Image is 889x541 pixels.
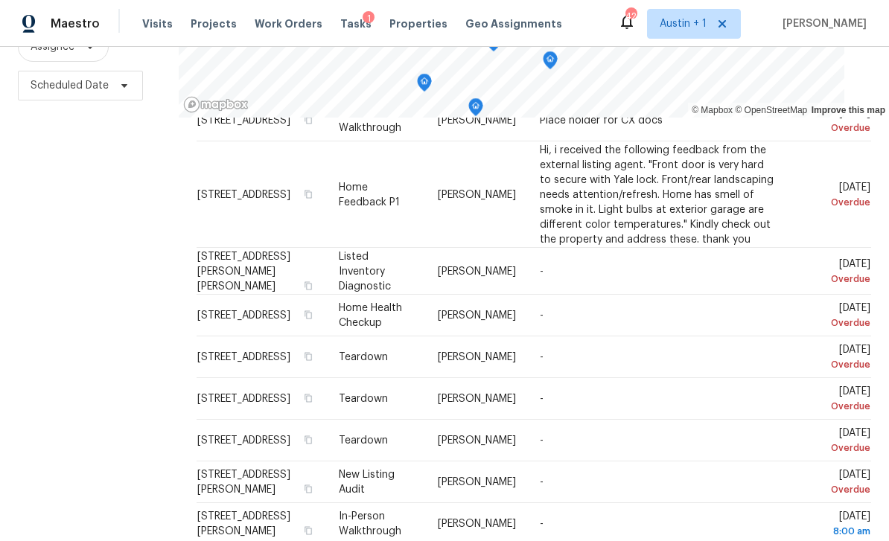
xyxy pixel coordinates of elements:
[31,78,109,93] span: Scheduled Date
[800,271,870,286] div: Overdue
[191,16,237,31] span: Projects
[438,266,516,276] span: [PERSON_NAME]
[438,477,516,487] span: [PERSON_NAME]
[540,477,544,487] span: -
[540,266,544,276] span: -
[812,105,885,115] a: Improve this map
[197,435,290,446] span: [STREET_ADDRESS]
[468,98,483,121] div: Map marker
[438,519,516,529] span: [PERSON_NAME]
[302,433,315,446] button: Copy Address
[800,303,870,330] span: [DATE]
[339,352,388,362] span: Teardown
[339,511,401,537] span: In-Person Walkthrough
[540,435,544,446] span: -
[197,251,290,291] span: [STREET_ADDRESS][PERSON_NAME][PERSON_NAME]
[735,105,807,115] a: OpenStreetMap
[302,308,315,321] button: Copy Address
[197,189,290,199] span: [STREET_ADDRESS]
[540,115,663,126] span: Place holder for CX docs
[302,391,315,405] button: Copy Address
[800,345,870,372] span: [DATE]
[800,470,870,497] span: [DATE]
[197,352,290,362] span: [STREET_ADDRESS]
[183,96,249,113] a: Mapbox homepage
[800,258,870,286] span: [DATE]
[800,357,870,372] div: Overdue
[777,16,867,31] span: [PERSON_NAME]
[800,108,870,135] span: [DATE]
[660,16,707,31] span: Austin + 1
[800,316,870,330] div: Overdue
[543,51,558,74] div: Map marker
[540,310,544,321] span: -
[339,251,391,291] span: Listed Inventory Diagnostic
[255,16,322,31] span: Work Orders
[800,194,870,209] div: Overdue
[800,441,870,455] div: Overdue
[302,187,315,200] button: Copy Address
[625,9,636,24] div: 42
[417,74,432,97] div: Map marker
[389,16,447,31] span: Properties
[363,11,375,26] div: 1
[302,113,315,127] button: Copy Address
[339,108,401,133] span: In-Person Walkthrough
[465,16,562,31] span: Geo Assignments
[197,470,290,495] span: [STREET_ADDRESS][PERSON_NAME]
[438,189,516,199] span: [PERSON_NAME]
[800,511,870,539] span: [DATE]
[339,435,388,446] span: Teardown
[302,482,315,496] button: Copy Address
[340,19,372,29] span: Tasks
[540,519,544,529] span: -
[339,470,395,495] span: New Listing Audit
[540,144,774,244] span: Hi, i received the following feedback from the external listing agent. "Front door is very hard t...
[197,394,290,404] span: [STREET_ADDRESS]
[438,310,516,321] span: [PERSON_NAME]
[197,511,290,537] span: [STREET_ADDRESS][PERSON_NAME]
[339,182,400,207] span: Home Feedback P1
[800,386,870,414] span: [DATE]
[438,115,516,126] span: [PERSON_NAME]
[800,482,870,497] div: Overdue
[302,350,315,363] button: Copy Address
[540,394,544,404] span: -
[800,121,870,135] div: Overdue
[438,352,516,362] span: [PERSON_NAME]
[692,105,733,115] a: Mapbox
[302,524,315,537] button: Copy Address
[197,310,290,321] span: [STREET_ADDRESS]
[302,278,315,292] button: Copy Address
[197,115,290,126] span: [STREET_ADDRESS]
[339,303,402,328] span: Home Health Checkup
[31,39,74,54] span: Assignee
[800,524,870,539] div: 8:00 am
[800,399,870,414] div: Overdue
[438,394,516,404] span: [PERSON_NAME]
[800,428,870,455] span: [DATE]
[51,16,100,31] span: Maestro
[339,394,388,404] span: Teardown
[438,435,516,446] span: [PERSON_NAME]
[800,182,870,209] span: [DATE]
[142,16,173,31] span: Visits
[540,352,544,362] span: -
